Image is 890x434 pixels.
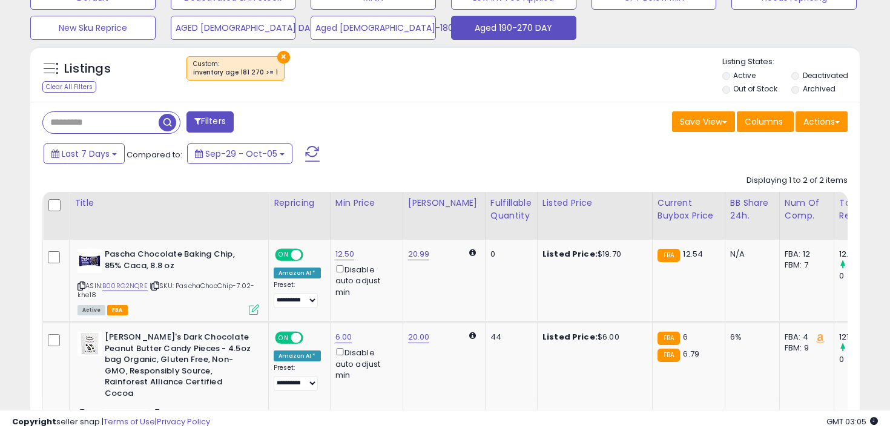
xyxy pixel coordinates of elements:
div: [PERSON_NAME] [408,197,480,209]
div: 12.94 [839,249,888,260]
h5: Listings [64,61,111,77]
label: Out of Stock [733,84,777,94]
a: 20.99 [408,248,430,260]
label: Archived [803,84,836,94]
span: OFF [302,250,321,260]
label: Active [733,70,756,81]
div: FBM: 9 [785,343,825,353]
a: Privacy Policy [157,416,210,427]
a: B00RG2NQRE [102,281,148,291]
div: Amazon AI * [274,350,321,361]
span: 6.79 [683,348,699,360]
div: Fulfillable Quantity [490,197,532,222]
small: FBA [658,332,680,345]
span: Sep-29 - Oct-05 [205,148,277,160]
span: Columns [745,116,783,128]
div: Total Rev. [839,197,883,222]
button: Save View [672,111,735,132]
button: Sep-29 - Oct-05 [187,143,292,164]
button: Filters [186,111,234,133]
div: Disable auto adjust min [335,263,394,298]
div: Min Price [335,197,398,209]
div: 6% [730,332,770,343]
div: 0 [490,249,528,260]
button: New Sku Reprice [30,16,156,40]
span: Last 7 Days [62,148,110,160]
small: FBA [658,249,680,262]
span: FBA [107,305,128,315]
button: Aged [DEMOGRAPHIC_DATA]-180 DAY [311,16,436,40]
div: Displaying 1 to 2 of 2 items [747,175,848,186]
div: Clear All Filters [42,81,96,93]
div: BB Share 24h. [730,197,774,222]
button: Last 7 Days [44,143,125,164]
button: Aged 190-270 DAY [451,16,576,40]
span: 2025-10-13 03:05 GMT [826,416,878,427]
div: inventory age 181 270 >= 1 [193,68,278,77]
div: 0 [839,354,888,365]
div: Preset: [274,281,321,308]
div: Listed Price [542,197,647,209]
img: 41kd6BEFjEL._SL40_.jpg [77,332,102,356]
div: Disable auto adjust min [335,346,394,381]
strong: Copyright [12,416,56,427]
div: FBA: 12 [785,249,825,260]
span: OFF [302,333,321,343]
b: [PERSON_NAME]'s Dark Chocolate Peanut Butter Candy Pieces - 4.5oz bag Organic, Gluten Free, Non-G... [105,332,252,402]
a: 12.50 [335,248,355,260]
label: Deactivated [803,70,848,81]
div: ASIN: [77,249,259,314]
b: Listed Price: [542,331,598,343]
span: 6 [683,331,688,343]
a: 20.00 [408,331,430,343]
div: $6.00 [542,332,643,343]
b: Listed Price: [542,248,598,260]
div: Amazon AI * [274,268,321,278]
span: ON [276,250,291,260]
a: Terms of Use [104,416,155,427]
button: AGED [DEMOGRAPHIC_DATA] DAY [171,16,296,40]
img: 411W6wmw0aL._SL40_.jpg [77,249,102,273]
b: Pascha Chocolate Baking Chip, 85% Caca, 8.8 oz [105,249,252,274]
div: 0 [839,271,888,281]
div: Current Buybox Price [658,197,720,222]
span: All listings currently available for purchase on Amazon [77,305,105,315]
small: FBA [658,349,680,362]
button: Actions [796,111,848,132]
div: 44 [490,332,528,343]
div: Preset: [274,364,321,391]
div: seller snap | | [12,416,210,428]
div: FBA: 4 [785,332,825,343]
span: Compared to: [127,149,182,160]
div: Title [74,197,263,209]
span: | SKU: PaschaChocChip-7.02-khe18 [77,281,255,299]
button: Columns [737,111,794,132]
div: FBM: 7 [785,260,825,271]
span: Custom: [193,59,278,77]
a: 6.00 [335,331,352,343]
div: Num of Comp. [785,197,829,222]
span: ON [276,333,291,343]
div: 121.44 [839,332,888,343]
div: $19.70 [542,249,643,260]
button: × [277,51,290,64]
p: Listing States: [722,56,860,68]
span: 12.54 [683,248,703,260]
div: Repricing [274,197,325,209]
div: N/A [730,249,770,260]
